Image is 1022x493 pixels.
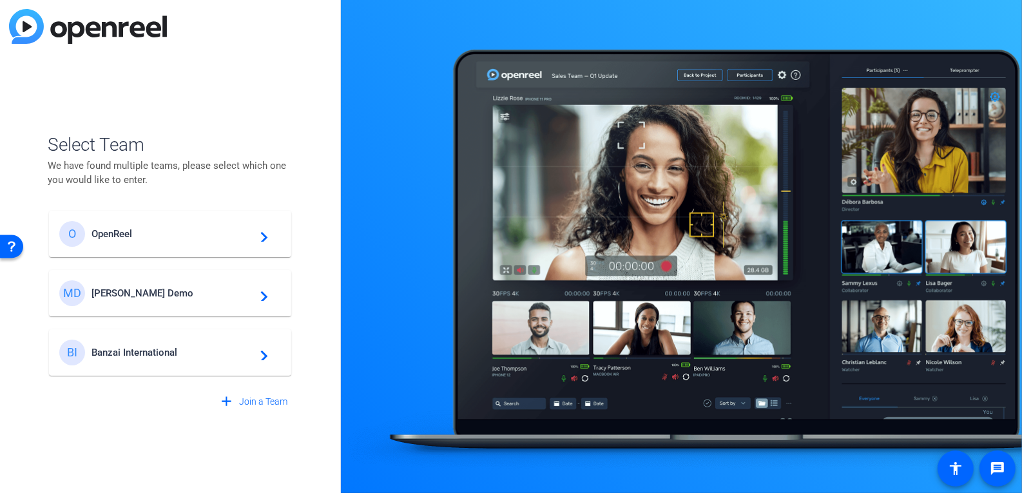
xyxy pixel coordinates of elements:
img: blue-gradient.svg [9,9,167,44]
mat-icon: navigate_next [253,285,268,301]
span: OpenReel [92,228,253,240]
button: Join a Team [213,390,293,413]
mat-icon: navigate_next [253,226,268,242]
span: Select Team [48,131,293,159]
span: Join a Team [239,395,287,409]
p: We have found multiple teams, please select which one you would like to enter. [48,159,293,187]
div: MD [59,280,85,306]
mat-icon: add [218,394,235,410]
span: Banzai International [92,347,253,358]
span: [PERSON_NAME] Demo [92,287,253,299]
div: BI [59,340,85,365]
mat-icon: message [990,461,1005,476]
mat-icon: accessibility [948,461,963,476]
mat-icon: navigate_next [253,345,268,360]
div: O [59,221,85,247]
